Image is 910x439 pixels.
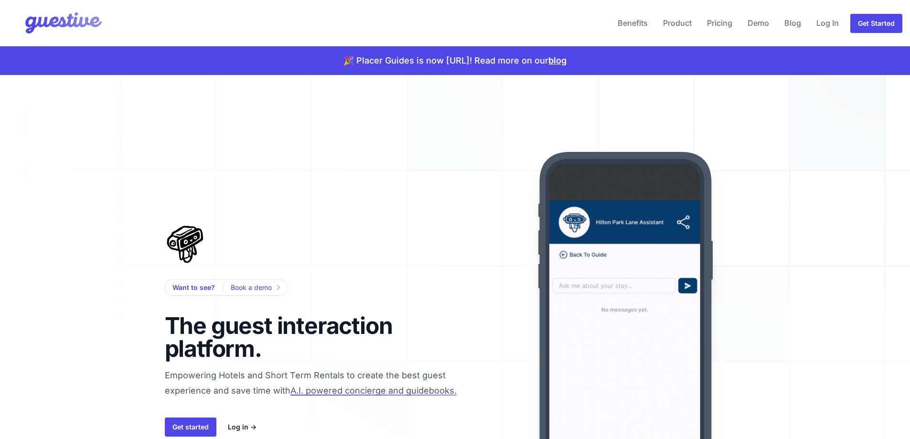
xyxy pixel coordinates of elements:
a: Product [659,11,696,34]
span: Empowering Hotels and Short Term Rentals to create the best guest experience and save time with [165,370,486,437]
span: A.I. powered concierge and guidebooks. [290,385,457,396]
a: blog [548,55,567,65]
p: 🎉 Placer Guides is now [URL]! Read more on our [343,54,567,67]
a: Get started [165,418,216,437]
a: Log in → [228,421,257,433]
a: Benefits [614,11,652,34]
a: Log In [813,11,843,34]
a: Book a demo [231,282,279,293]
a: Blog [781,11,805,34]
a: Pricing [703,11,736,34]
a: Demo [744,11,773,34]
img: Your Company [8,4,104,42]
h1: The guest interaction platform. [165,314,409,360]
a: Get Started [850,14,902,33]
